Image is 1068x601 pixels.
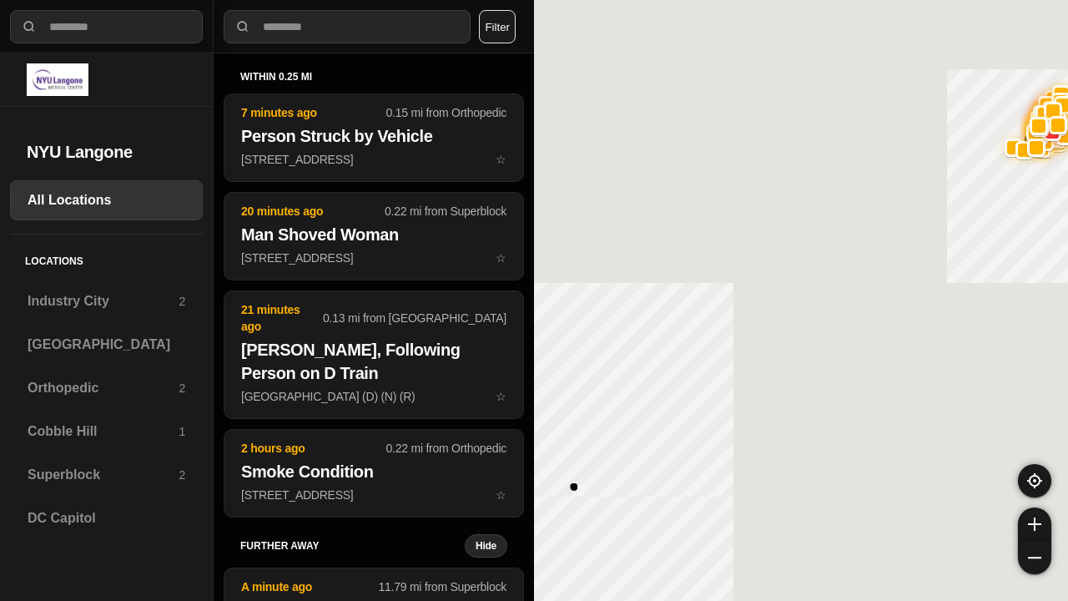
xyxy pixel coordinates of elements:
[10,281,203,321] a: Industry City2
[241,578,378,595] p: A minute ago
[240,70,507,83] h5: within 0.25 mi
[241,124,506,148] h2: Person Struck by Vehicle
[224,93,524,182] button: 7 minutes ago0.15 mi from OrthopedicPerson Struck by Vehicle[STREET_ADDRESS]star
[1018,508,1051,541] button: zoom-in
[241,223,506,246] h2: Man Shoved Woman
[10,180,203,220] a: All Locations
[241,388,506,405] p: [GEOGRAPHIC_DATA] (D) (N) (R)
[28,378,179,398] h3: Orthopedic
[27,63,88,96] img: logo
[21,18,38,35] img: search
[224,250,524,265] a: 20 minutes ago0.22 mi from SuperblockMan Shoved Woman[STREET_ADDRESS]star
[179,380,185,396] p: 2
[10,412,203,452] a: Cobble Hill1
[378,578,506,595] p: 11.79 mi from Superblock
[224,290,524,419] button: 21 minutes ago0.13 mi from [GEOGRAPHIC_DATA][PERSON_NAME], Following Person on D Train[GEOGRAPHIC...
[28,335,185,355] h3: [GEOGRAPHIC_DATA]
[241,250,506,266] p: [STREET_ADDRESS]
[28,422,179,442] h3: Cobble Hill
[10,325,203,365] a: [GEOGRAPHIC_DATA]
[234,18,251,35] img: search
[476,539,496,553] small: Hide
[241,487,506,503] p: [STREET_ADDRESS]
[1018,541,1051,574] button: zoom-out
[224,192,524,280] button: 20 minutes ago0.22 mi from SuperblockMan Shoved Woman[STREET_ADDRESS]star
[10,368,203,408] a: Orthopedic2
[10,455,203,495] a: Superblock2
[240,539,465,553] h5: further away
[386,440,506,457] p: 0.22 mi from Orthopedic
[28,190,185,210] h3: All Locations
[241,440,386,457] p: 2 hours ago
[1018,464,1051,497] button: recenter
[465,534,507,558] button: Hide
[241,338,506,385] h2: [PERSON_NAME], Following Person on D Train
[1027,473,1042,488] img: recenter
[28,291,179,311] h3: Industry City
[241,301,323,335] p: 21 minutes ago
[179,467,185,483] p: 2
[10,498,203,538] a: DC Capitol
[323,310,506,326] p: 0.13 mi from [GEOGRAPHIC_DATA]
[496,251,506,265] span: star
[241,203,385,220] p: 20 minutes ago
[224,152,524,166] a: 7 minutes ago0.15 mi from OrthopedicPerson Struck by Vehicle[STREET_ADDRESS]star
[224,487,524,502] a: 2 hours ago0.22 mi from OrthopedicSmoke Condition[STREET_ADDRESS]star
[241,104,386,121] p: 7 minutes ago
[28,508,185,528] h3: DC Capitol
[385,203,506,220] p: 0.22 mi from Superblock
[496,488,506,502] span: star
[1028,518,1041,531] img: zoom-in
[479,10,516,43] button: Filter
[496,390,506,403] span: star
[1028,551,1041,564] img: zoom-out
[27,140,186,164] h2: NYU Langone
[179,423,185,440] p: 1
[224,389,524,403] a: 21 minutes ago0.13 mi from [GEOGRAPHIC_DATA][PERSON_NAME], Following Person on D Train[GEOGRAPHIC...
[10,235,203,281] h5: Locations
[496,153,506,166] span: star
[224,429,524,518] button: 2 hours ago0.22 mi from OrthopedicSmoke Condition[STREET_ADDRESS]star
[179,293,185,310] p: 2
[386,104,506,121] p: 0.15 mi from Orthopedic
[241,151,506,168] p: [STREET_ADDRESS]
[241,460,506,483] h2: Smoke Condition
[28,465,179,485] h3: Superblock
